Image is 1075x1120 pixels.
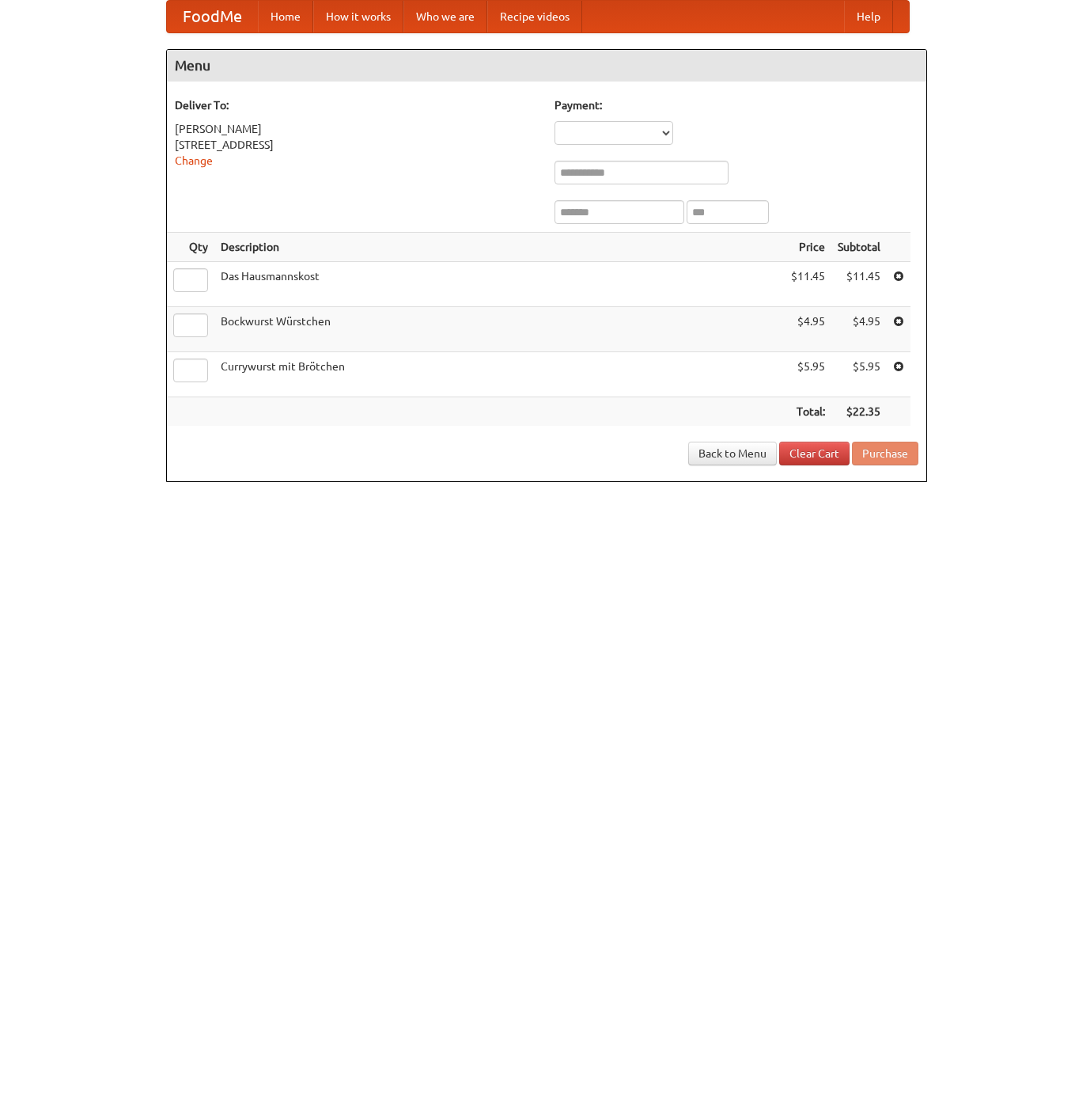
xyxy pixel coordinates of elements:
[844,1,893,32] a: Help
[214,262,785,307] td: Das Hausmannskost
[214,352,785,397] td: Currywurst mit Brötchen
[688,442,777,465] a: Back to Menu
[175,121,539,137] div: [PERSON_NAME]
[779,442,850,465] a: Clear Cart
[831,262,887,307] td: $11.45
[555,97,918,113] h5: Payment:
[313,1,403,32] a: How it works
[214,307,785,352] td: Bockwurst Würstchen
[852,442,918,465] button: Purchase
[167,50,926,82] h4: Menu
[785,397,831,427] th: Total:
[214,233,785,262] th: Description
[785,262,831,307] td: $11.45
[175,137,539,153] div: [STREET_ADDRESS]
[167,233,214,262] th: Qty
[487,1,582,32] a: Recipe videos
[831,307,887,352] td: $4.95
[785,352,831,397] td: $5.95
[831,397,887,427] th: $22.35
[175,154,213,167] a: Change
[258,1,313,32] a: Home
[785,233,831,262] th: Price
[831,233,887,262] th: Subtotal
[403,1,487,32] a: Who we are
[167,1,258,32] a: FoodMe
[785,307,831,352] td: $4.95
[175,97,539,113] h5: Deliver To:
[831,352,887,397] td: $5.95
